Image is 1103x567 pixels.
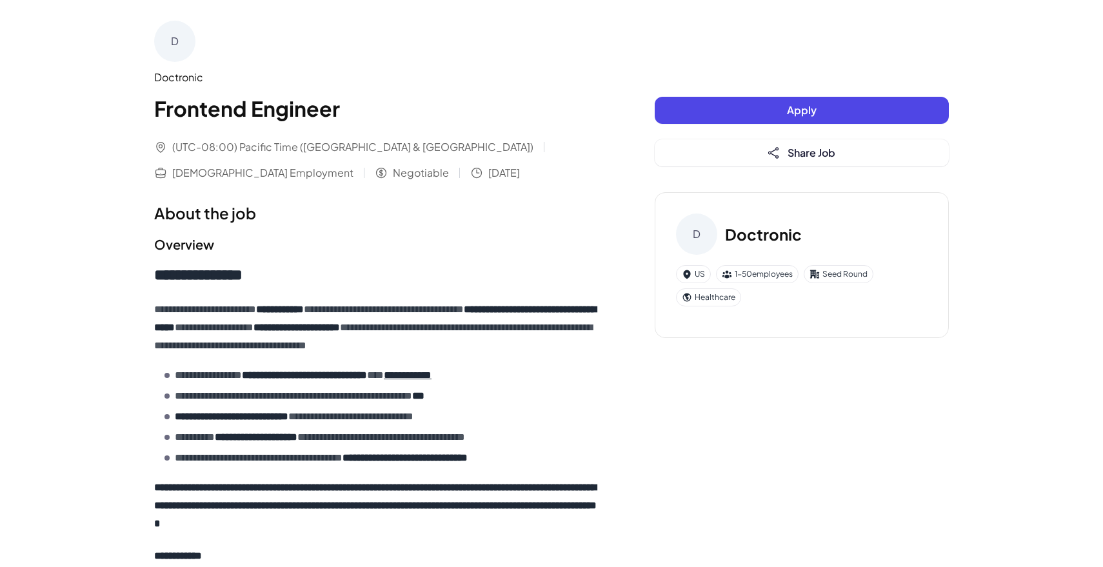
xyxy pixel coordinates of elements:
[154,235,603,254] h2: Overview
[676,288,741,306] div: Healthcare
[154,21,195,62] div: D
[655,97,949,124] button: Apply
[154,93,603,124] h1: Frontend Engineer
[788,146,835,159] span: Share Job
[676,214,717,255] div: D
[488,165,520,181] span: [DATE]
[725,223,802,246] h3: Doctronic
[393,165,449,181] span: Negotiable
[172,165,353,181] span: [DEMOGRAPHIC_DATA] Employment
[154,201,603,224] h1: About the job
[154,70,603,85] div: Doctronic
[716,265,799,283] div: 1-50 employees
[804,265,873,283] div: Seed Round
[655,139,949,166] button: Share Job
[787,103,817,117] span: Apply
[172,139,533,155] span: (UTC-08:00) Pacific Time ([GEOGRAPHIC_DATA] & [GEOGRAPHIC_DATA])
[676,265,711,283] div: US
